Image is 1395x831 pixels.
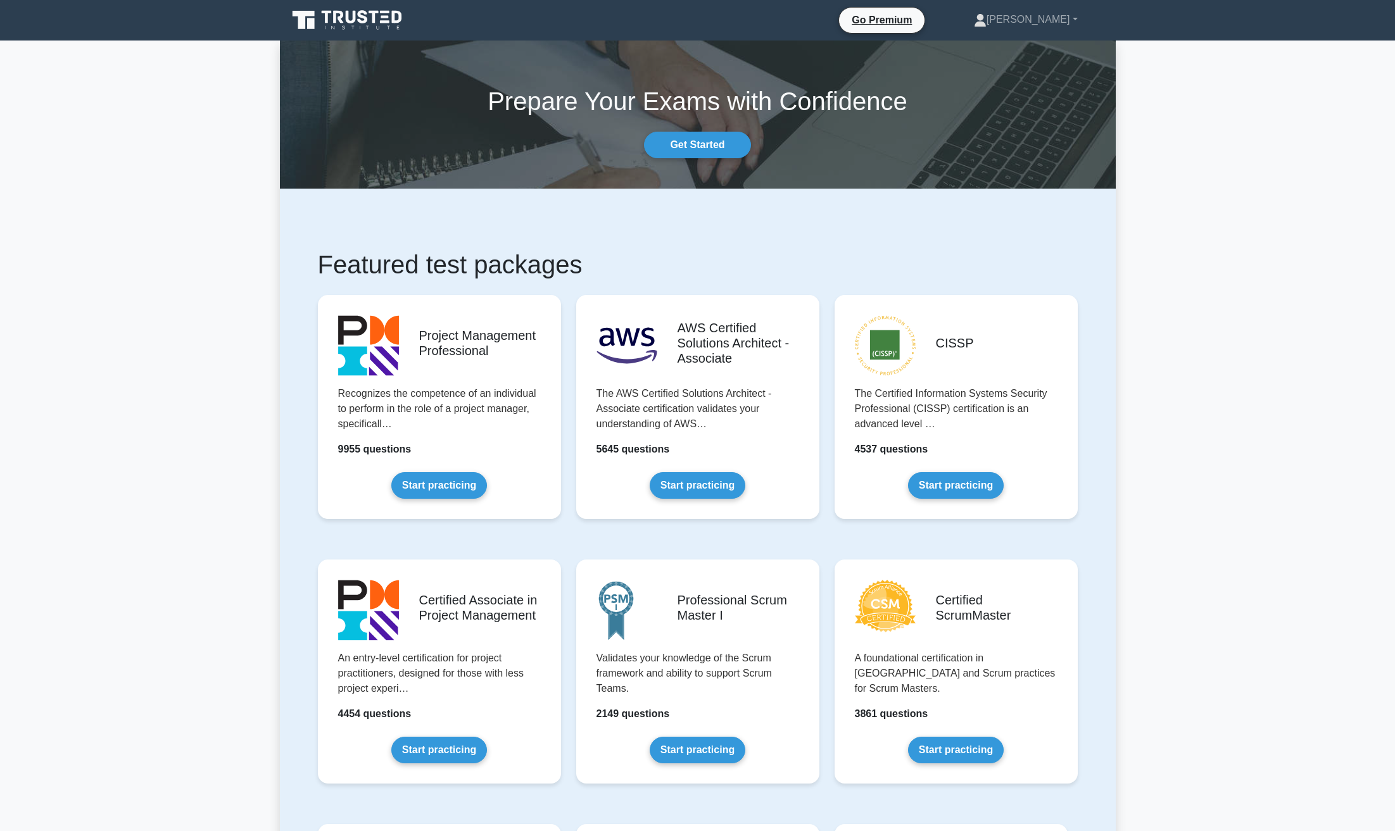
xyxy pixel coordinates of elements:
[391,737,487,763] a: Start practicing
[318,249,1078,280] h1: Featured test packages
[844,12,919,28] a: Go Premium
[650,737,745,763] a: Start practicing
[644,132,750,158] a: Get Started
[908,737,1004,763] a: Start practicing
[391,472,487,499] a: Start practicing
[280,86,1116,116] h1: Prepare Your Exams with Confidence
[650,472,745,499] a: Start practicing
[944,7,1108,32] a: [PERSON_NAME]
[908,472,1004,499] a: Start practicing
